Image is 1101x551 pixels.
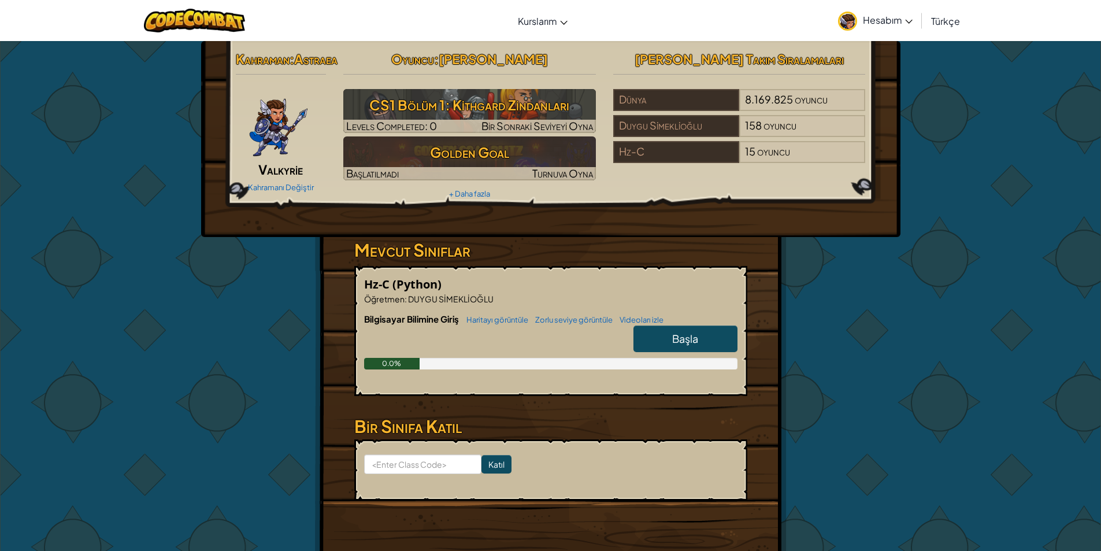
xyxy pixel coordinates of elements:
a: Golden GoalBaşlatılmadıTurnuva Oyna [343,136,596,180]
span: Başla [672,332,698,345]
input: Katıl [481,455,511,474]
span: Türkçe [931,15,960,27]
div: Dünya [613,89,739,111]
span: : [434,51,439,67]
a: Haritayı görüntüle [461,315,528,324]
a: Zorlu seviye görüntüle [529,315,613,324]
span: Turnuva Oyna [532,167,593,180]
a: Hz-C15oyuncu [613,152,866,165]
span: Öğretmen [364,294,405,304]
span: Levels Completed: 0 [346,119,437,132]
img: Golden Goal [343,136,596,180]
span: Kahraman [236,51,290,67]
a: Dünya8.169.825oyuncu [613,100,866,113]
a: Kahramanı Değiştir [248,183,314,192]
span: 15 [745,145,755,158]
a: Bir Sonraki Seviyeyi Oyna [343,89,596,133]
span: [PERSON_NAME] Takım Sıralamaları [635,51,844,67]
span: 8.169.825 [745,93,793,106]
span: Valkyrie [258,161,303,177]
span: Başlatılmadı [346,167,399,180]
span: Bir Sonraki Seviyeyi Oyna [481,119,593,132]
a: Videoları izle [614,315,663,324]
span: Hesabım [863,14,913,26]
img: ValkyriePose.png [249,89,309,158]
div: Duygu Si̇mekli̇oğlu [613,115,739,137]
span: DUYGU SİMEKLİOĞLU [407,294,494,304]
img: avatar [838,12,857,31]
div: Hz-C [613,141,739,163]
a: Hesabım [832,2,918,39]
span: oyuncu [795,93,828,106]
a: Duygu Si̇mekli̇oğlu158oyuncu [613,126,866,139]
span: : [405,294,407,304]
span: Astraea [294,51,338,67]
span: Hz-C [364,276,392,292]
span: Kurslarım [518,15,557,27]
img: CodeCombat logo [144,9,245,32]
img: CS1 Bölüm 1: Kithgard Zindanları [343,89,596,133]
span: oyuncu [763,119,796,132]
span: Oyuncu [391,51,434,67]
a: Kurslarım [512,5,573,36]
span: : [290,51,294,67]
span: (Python) [392,276,442,292]
h3: Bir Sınıfa Katıl [354,413,747,439]
span: Bilgisayar Bilimine Giriş [364,313,461,324]
a: + Daha fazla [449,189,490,198]
span: 158 [745,119,762,132]
h3: Golden Goal [343,139,596,165]
h3: Mevcut Sınıflar [354,237,747,263]
a: Türkçe [925,5,966,36]
span: [PERSON_NAME] [439,51,548,67]
h3: CS1 Bölüm 1: Kithgard Zindanları [343,92,596,118]
span: oyuncu [757,145,790,158]
div: 0.0% [364,358,420,369]
input: <Enter Class Code> [364,454,481,474]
